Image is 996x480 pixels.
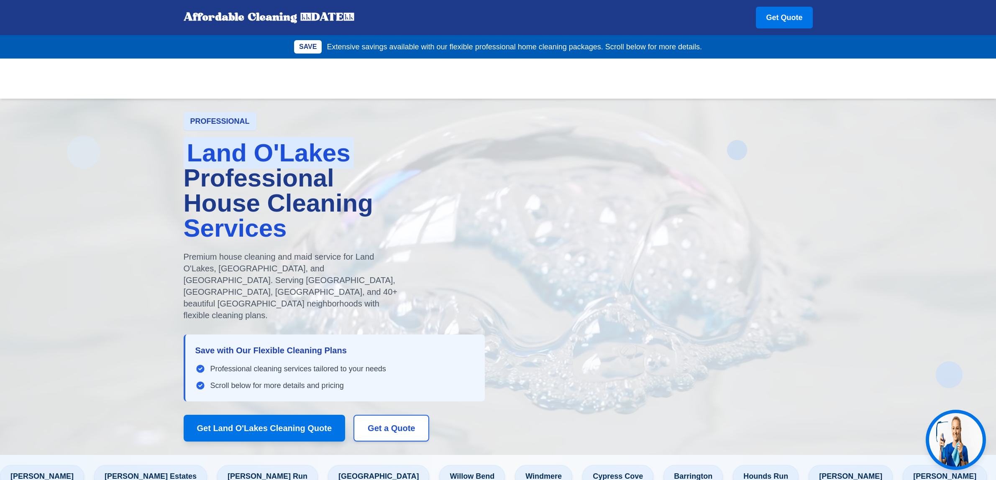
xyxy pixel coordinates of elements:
[929,413,983,467] img: Jen
[294,40,322,54] div: SAVE
[184,137,354,169] span: Land O'Lakes
[184,112,256,130] div: PROFESSIONAL
[195,345,475,356] h3: Save with Our Flexible Cleaning Plans
[756,7,812,28] a: Get Quote
[210,363,386,375] span: Professional cleaning services tailored to your needs
[184,11,354,24] div: Affordable Cleaning [DATE]
[184,251,398,321] p: Premium house cleaning and maid service for Land O'Lakes, [GEOGRAPHIC_DATA], and [GEOGRAPHIC_DATA...
[184,214,287,242] span: Services
[926,410,986,470] button: Get help from Jen
[210,380,344,391] span: Scroll below for more details and pricing
[327,41,702,53] p: Extensive savings available with our flexible professional home cleaning packages. Scroll below f...
[184,140,485,241] h1: Professional House Cleaning
[184,415,346,442] button: Get Land O'Lakes Cleaning Quote
[353,415,429,442] button: Get a Quote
